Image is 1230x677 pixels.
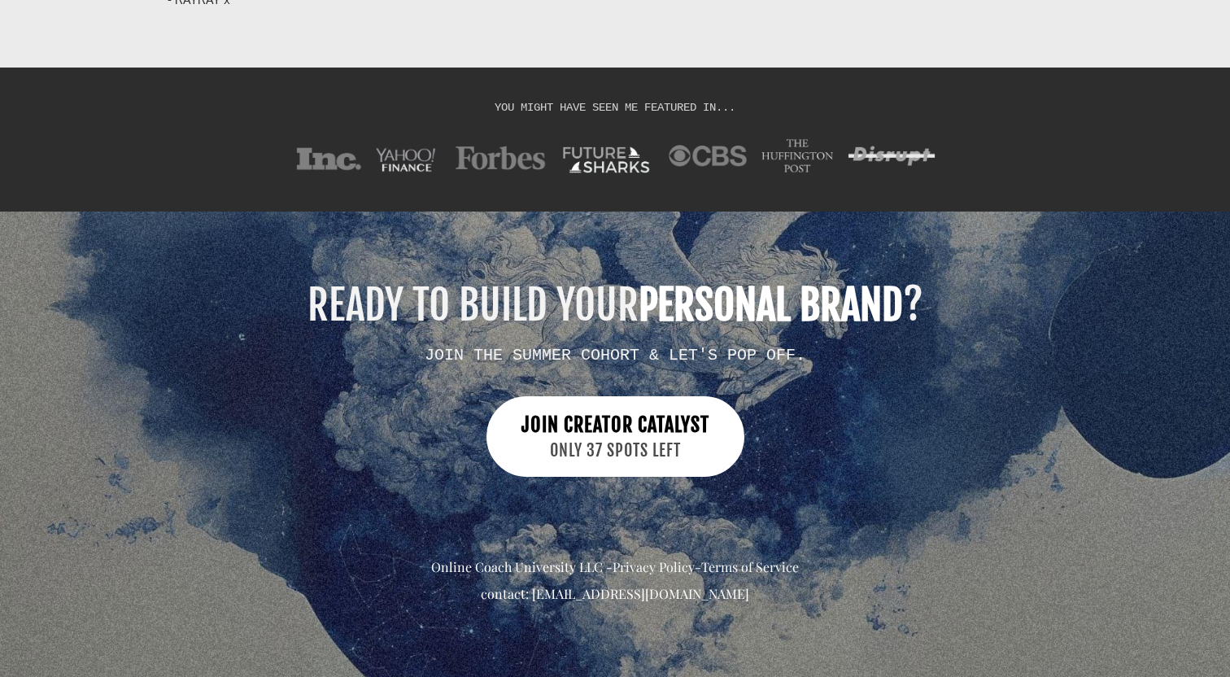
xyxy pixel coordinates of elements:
[168,585,1062,604] div: contact: [EMAIL_ADDRESS][DOMAIN_NAME]
[486,396,744,477] a: JOIN CREATOR CATALYST ONLY 37 SPOTS LEFT
[521,439,709,463] span: ONLY 37 SPOTS LEFT
[168,558,1062,577] div: Online Coach University LLC - -
[168,100,1062,115] h1: YOU MIGHT HAVE SEEN ME FEATURED IN...
[521,413,709,437] span: JOIN CREATOR CATALYST
[168,346,1062,364] h2: JOIN THE SUMMER COHORT & LET'S POP OFF.
[168,285,1062,325] h1: READY TO BUILD YOUR ?
[613,558,695,575] a: Privacy Policy
[639,280,903,330] b: PERSONAL BRAND
[701,558,799,575] a: Terms of Service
